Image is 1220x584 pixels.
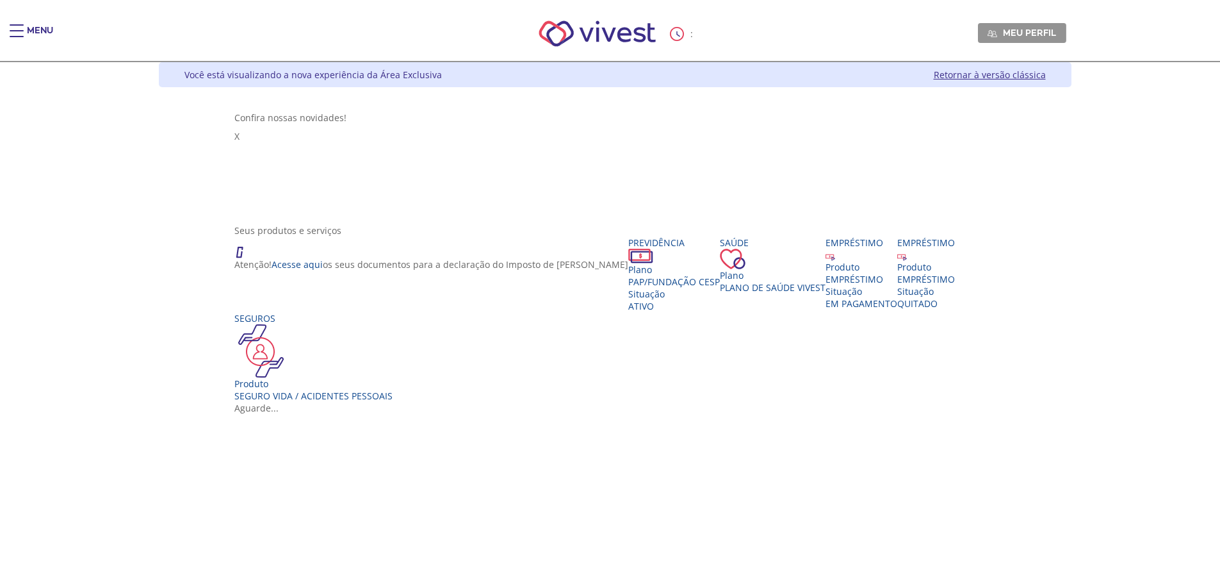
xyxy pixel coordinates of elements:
span: QUITADO [897,297,938,310]
div: Você está visualizando a nova experiência da Área Exclusiva [184,69,442,81]
div: Seus produtos e serviços [234,224,995,237]
div: EMPRÉSTIMO [897,273,955,285]
span: EM PAGAMENTO [826,297,897,310]
img: ico_emprestimo.svg [897,251,907,261]
a: Seguros Produto Seguro Vida / Acidentes Pessoais [234,312,393,402]
div: Seguro Vida / Acidentes Pessoais [234,390,393,402]
a: Acesse aqui [272,258,323,271]
a: Saúde PlanoPlano de Saúde VIVEST [720,237,826,294]
img: ico_coracao.png [720,249,745,269]
div: Empréstimo [826,237,897,249]
div: Produto [234,378,393,390]
a: Empréstimo Produto EMPRÉSTIMO Situação EM PAGAMENTO [826,237,897,310]
section: <span lang="pt-BR" dir="ltr">Visualizador do Conteúdo da Web</span> 1 [234,112,995,212]
img: Vivest [525,6,670,61]
div: Situação [897,285,955,297]
a: Meu perfil [978,23,1066,42]
div: Menu [27,24,53,50]
div: Saúde [720,237,826,249]
div: Situação [628,288,720,300]
div: Previdência [628,237,720,249]
a: Previdência PlanoPAP/Fundação CESP SituaçãoAtivo [628,237,720,312]
img: ico_atencao.png [234,237,256,258]
div: Empréstimo [897,237,955,249]
span: PAP/Fundação CESP [628,276,720,288]
div: Plano [720,269,826,281]
img: ico_dinheiro.png [628,249,653,263]
img: Meu perfil [988,29,997,38]
span: Plano de Saúde VIVEST [720,281,826,294]
div: EMPRÉSTIMO [826,273,897,285]
div: Confira nossas novidades! [234,112,995,124]
div: Produto [897,261,955,273]
p: Atenção! os seus documentos para a declaração do Imposto de [PERSON_NAME] [234,258,628,271]
span: Ativo [628,300,654,312]
span: Meu perfil [1003,27,1056,38]
img: ico_emprestimo.svg [826,251,835,261]
span: X [234,130,240,142]
a: Retornar à versão clássica [934,69,1046,81]
section: <span lang="en" dir="ltr">ProdutosCard</span> [234,224,995,414]
div: : [670,27,695,41]
div: Seguros [234,312,393,324]
div: Aguarde... [234,402,995,414]
a: Empréstimo Produto EMPRÉSTIMO Situação QUITADO [897,237,955,310]
img: ico_seguros.png [234,324,288,378]
div: Situação [826,285,897,297]
div: Produto [826,261,897,273]
div: Plano [628,263,720,276]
